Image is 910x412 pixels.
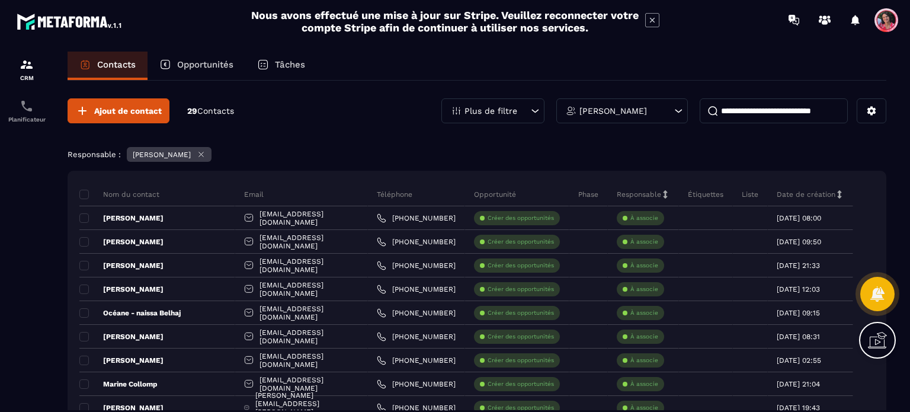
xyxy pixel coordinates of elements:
p: Créer des opportunités [488,285,554,293]
p: À associe [630,309,658,317]
img: logo [17,11,123,32]
p: [PERSON_NAME] [79,237,164,247]
p: À associe [630,380,658,388]
p: Plus de filtre [464,107,517,115]
p: À associe [630,356,658,365]
a: [PHONE_NUMBER] [377,237,456,247]
p: À associe [630,238,658,246]
p: Responsable [617,190,661,199]
a: Opportunités [148,52,245,80]
p: Créer des opportunités [488,404,554,412]
p: [DATE] 09:50 [777,238,821,246]
h2: Nous avons effectué une mise à jour sur Stripe. Veuillez reconnecter votre compte Stripe afin de ... [251,9,639,34]
p: [DATE] 12:03 [777,285,820,293]
span: Contacts [197,106,234,116]
p: [DATE] 19:43 [777,404,820,412]
p: Étiquettes [688,190,723,199]
a: [PHONE_NUMBER] [377,379,456,389]
p: Téléphone [377,190,412,199]
a: schedulerschedulerPlanificateur [3,90,50,132]
span: Ajout de contact [94,105,162,117]
p: Opportunité [474,190,516,199]
a: [PHONE_NUMBER] [377,308,456,318]
button: Ajout de contact [68,98,169,123]
a: formationformationCRM [3,49,50,90]
p: Créer des opportunités [488,261,554,270]
p: [PERSON_NAME] [133,151,191,159]
p: [PERSON_NAME] [579,107,647,115]
p: [DATE] 21:04 [777,380,820,388]
p: Tâches [275,59,305,70]
p: Créer des opportunités [488,356,554,365]
p: Créer des opportunités [488,238,554,246]
p: Nom du contact [79,190,159,199]
a: Contacts [68,52,148,80]
p: Créer des opportunités [488,380,554,388]
p: [DATE] 21:33 [777,261,820,270]
p: Date de création [777,190,835,199]
p: À associe [630,214,658,222]
p: [PERSON_NAME] [79,261,164,270]
p: [PERSON_NAME] [79,332,164,341]
p: Opportunités [177,59,233,70]
p: [DATE] 02:55 [777,356,821,365]
p: À associe [630,404,658,412]
p: Océane - naissa Belhaj [79,308,181,318]
p: Email [244,190,264,199]
img: scheduler [20,99,34,113]
p: [DATE] 08:31 [777,333,820,341]
a: [PHONE_NUMBER] [377,285,456,294]
p: [PERSON_NAME] [79,213,164,223]
p: [PERSON_NAME] [79,285,164,294]
p: Phase [578,190,598,199]
a: Tâches [245,52,317,80]
img: formation [20,58,34,72]
p: [DATE] 08:00 [777,214,821,222]
a: [PHONE_NUMBER] [377,261,456,270]
p: Créer des opportunités [488,309,554,317]
p: Marine Collomp [79,379,158,389]
a: [PHONE_NUMBER] [377,356,456,365]
p: Créer des opportunités [488,333,554,341]
p: À associe [630,261,658,270]
p: Responsable : [68,150,121,159]
p: [PERSON_NAME] [79,356,164,365]
p: Contacts [97,59,136,70]
p: 29 [187,106,234,117]
a: [PHONE_NUMBER] [377,332,456,341]
p: Liste [742,190,758,199]
a: [PHONE_NUMBER] [377,213,456,223]
p: CRM [3,75,50,81]
p: À associe [630,285,658,293]
p: Planificateur [3,116,50,123]
p: Créer des opportunités [488,214,554,222]
p: À associe [630,333,658,341]
p: [DATE] 09:15 [777,309,820,317]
